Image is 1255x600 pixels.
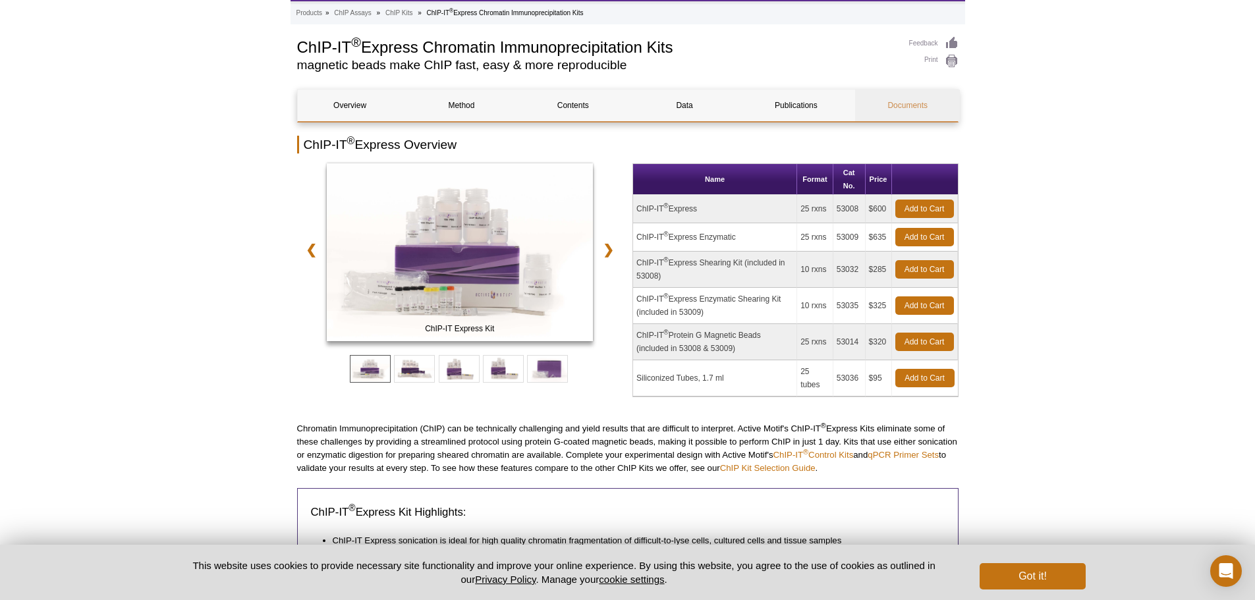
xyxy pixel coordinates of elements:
td: $325 [866,288,892,324]
a: Add to Cart [895,296,954,315]
a: Privacy Policy [475,574,536,585]
a: Add to Cart [895,333,954,351]
td: 25 rxns [797,324,833,360]
span: ChIP-IT Express Kit [329,322,590,335]
sup: ® [663,231,668,238]
a: ChIP-IT Express Kit [327,163,594,345]
sup: ® [347,135,355,146]
a: qPCR Primer Sets [868,450,939,460]
a: Publications [744,90,849,121]
a: ChIP Kit Selection Guide [720,463,816,473]
li: » [418,9,422,16]
sup: ® [663,329,668,336]
h2: ChIP-IT Express Overview [297,136,959,153]
th: Name [633,164,797,195]
p: This website uses cookies to provide necessary site functionality and improve your online experie... [170,559,959,586]
td: 25 tubes [797,360,833,396]
a: Documents [855,90,960,121]
td: ChIP-IT Express [633,195,797,223]
div: Open Intercom Messenger [1210,555,1242,587]
a: Data [632,90,737,121]
th: Price [866,164,892,195]
sup: ® [821,422,826,429]
h3: ChIP-IT Express Kit Highlights: [311,505,945,520]
th: Format [797,164,833,195]
li: ChIP-IT Express sonication is ideal for high quality chromatin fragmentation of difficult-to-lyse... [333,530,932,547]
td: $95 [866,360,892,396]
td: ChIP-IT Protein G Magnetic Beads (included in 53008 & 53009) [633,324,797,360]
a: Print [909,54,959,68]
p: Chromatin Immunoprecipitation (ChIP) can be technically challenging and yield results that are di... [297,422,959,475]
img: ChIP-IT Express Kit [327,163,594,341]
li: » [377,9,381,16]
td: ChIP-IT Express Enzymatic Shearing Kit (included in 53009) [633,288,797,324]
td: 25 rxns [797,223,833,252]
sup: ® [349,503,355,513]
a: ChIP Kits [385,7,413,19]
a: Contents [520,90,625,121]
a: ❮ [297,234,325,265]
sup: ® [351,35,361,49]
a: Feedback [909,36,959,51]
td: 53014 [833,324,866,360]
td: $600 [866,195,892,223]
a: ❯ [594,234,623,265]
td: 10 rxns [797,288,833,324]
button: cookie settings [599,574,664,585]
a: ChIP-IT®Control Kits [773,450,854,460]
li: ChIP-IT Express Chromatin Immunoprecipitation Kits [427,9,584,16]
a: Add to Cart [895,200,954,218]
td: Siliconized Tubes, 1.7 ml [633,360,797,396]
th: Cat No. [833,164,866,195]
a: Overview [298,90,403,121]
a: Add to Cart [895,260,954,279]
td: 53036 [833,360,866,396]
sup: ® [449,7,453,14]
td: 53009 [833,223,866,252]
td: 10 rxns [797,252,833,288]
td: ChIP-IT Express Enzymatic [633,223,797,252]
a: Products [296,7,322,19]
td: 53035 [833,288,866,324]
sup: ® [663,202,668,209]
td: 53008 [833,195,866,223]
h2: magnetic beads make ChIP fast, easy & more reproducible [297,59,896,71]
td: $635 [866,223,892,252]
sup: ® [803,448,808,456]
a: Add to Cart [895,228,954,246]
sup: ® [663,256,668,263]
td: ChIP-IT Express Shearing Kit (included in 53008) [633,252,797,288]
td: 53032 [833,252,866,288]
td: $285 [866,252,892,288]
sup: ® [663,292,668,300]
h1: ChIP-IT Express Chromatin Immunoprecipitation Kits [297,36,896,56]
li: » [325,9,329,16]
td: $320 [866,324,892,360]
button: Got it! [980,563,1085,589]
a: Method [409,90,514,121]
td: 25 rxns [797,195,833,223]
a: ChIP Assays [334,7,372,19]
a: Add to Cart [895,369,955,387]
